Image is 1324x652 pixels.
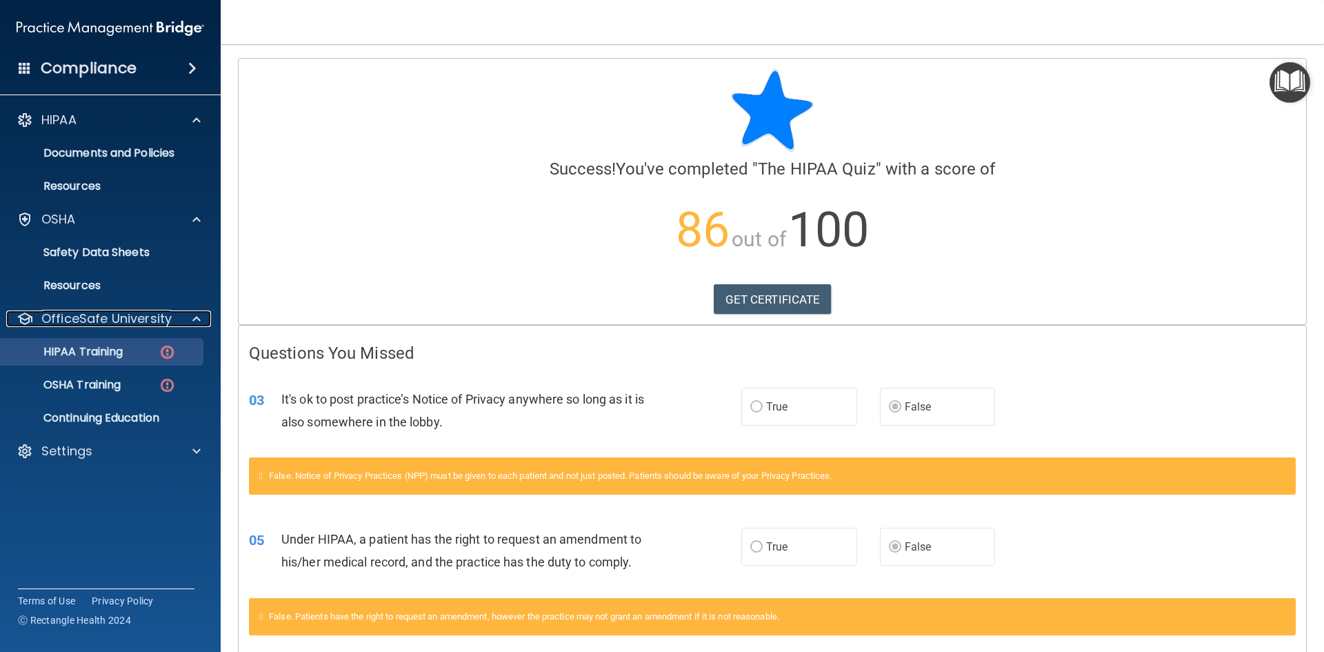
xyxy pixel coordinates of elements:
[41,310,172,327] p: OfficeSafe University
[1270,62,1310,103] button: Open Resource Center
[9,378,121,392] p: OSHA Training
[281,392,644,429] span: It's ok to post practice’s Notice of Privacy anywhere so long as it is also somewhere in the lobby.
[9,279,197,293] p: Resources
[41,112,77,128] p: HIPAA
[750,402,763,413] input: True
[92,594,154,608] a: Privacy Policy
[159,344,176,361] img: danger-circle.6113f641.png
[905,400,932,413] span: False
[550,159,616,179] span: Success!
[731,69,814,152] img: blue-star-rounded.9d042014.png
[159,377,176,394] img: danger-circle.6113f641.png
[249,344,1296,362] h4: Questions You Missed
[9,345,123,359] p: HIPAA Training
[9,179,197,193] p: Resources
[889,402,901,413] input: False
[41,59,137,78] h4: Compliance
[714,284,832,315] a: GET CERTIFICATE
[750,542,763,553] input: True
[18,613,131,627] span: Ⓒ Rectangle Health 2024
[41,443,92,460] p: Settings
[17,112,201,128] a: HIPAA
[758,159,875,179] span: The HIPAA Quiz
[788,201,869,258] span: 100
[41,211,76,228] p: OSHA
[18,594,75,608] a: Terms of Use
[889,542,901,553] input: False
[905,540,932,553] span: False
[9,246,197,259] p: Safety Data Sheets
[1255,557,1307,609] iframe: Drift Widget Chat Controller
[249,532,264,549] span: 05
[9,411,197,425] p: Continuing Education
[269,611,779,622] span: False. Patients have the right to request an amendment, however the practice may not grant an ame...
[269,471,832,481] span: False. Notice of Privacy Practices (NPP) must be given to each patient and not just posted. Patie...
[249,160,1296,178] h4: You've completed " " with a score of
[281,532,641,569] span: Under HIPAA, a patient has the right to request an amendment to his/her medical record, and the p...
[766,400,788,413] span: True
[17,443,201,460] a: Settings
[766,540,788,553] span: True
[9,146,197,160] p: Documents and Policies
[17,310,201,327] a: OfficeSafe University
[17,14,204,42] img: PMB logo
[732,227,786,251] span: out of
[676,201,730,258] span: 86
[249,392,264,408] span: 03
[17,211,201,228] a: OSHA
